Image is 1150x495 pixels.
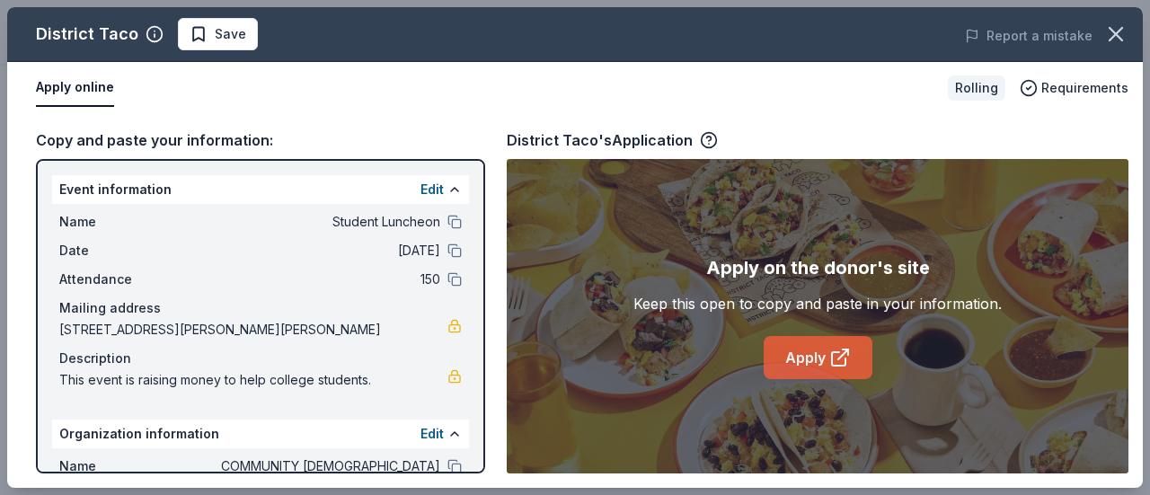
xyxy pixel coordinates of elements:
button: Save [178,18,258,50]
div: Copy and paste your information: [36,128,485,152]
span: COMMUNITY [DEMOGRAPHIC_DATA] [180,455,440,477]
span: 150 [180,269,440,290]
span: [DATE] [180,240,440,261]
div: Mailing address [59,297,462,319]
span: This event is raising money to help college students. [59,369,447,391]
span: Name [59,211,180,233]
button: Edit [420,179,444,200]
div: Keep this open to copy and paste in your information. [633,293,1002,314]
div: Event information [52,175,469,204]
span: [STREET_ADDRESS][PERSON_NAME][PERSON_NAME] [59,319,447,340]
button: Edit [420,423,444,445]
span: Student Luncheon [180,211,440,233]
div: Rolling [948,75,1005,101]
a: Apply [764,336,872,379]
button: Requirements [1020,77,1128,99]
button: Apply online [36,69,114,107]
div: District Taco [36,20,138,49]
div: Apply on the donor's site [706,253,930,282]
div: Organization information [52,420,469,448]
span: Date [59,240,180,261]
span: Requirements [1041,77,1128,99]
button: Report a mistake [965,25,1092,47]
div: Description [59,348,462,369]
div: District Taco's Application [507,128,718,152]
span: Save [215,23,246,45]
span: Name [59,455,180,477]
span: Attendance [59,269,180,290]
